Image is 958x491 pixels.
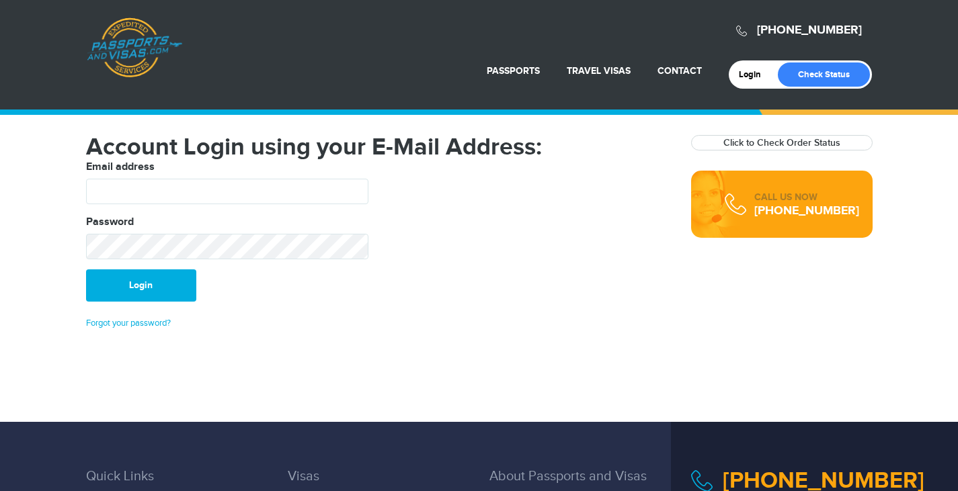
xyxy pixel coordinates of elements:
[86,269,196,302] button: Login
[487,65,540,77] a: Passports
[778,62,870,87] a: Check Status
[657,65,702,77] a: Contact
[86,318,171,328] a: Forgot your password?
[754,204,859,218] div: [PHONE_NUMBER]
[86,135,671,159] h1: Account Login using your E-Mail Address:
[757,23,862,38] a: [PHONE_NUMBER]
[739,69,770,80] a: Login
[87,17,182,78] a: Passports & [DOMAIN_NAME]
[567,65,631,77] a: Travel Visas
[86,214,134,230] label: Password
[754,191,859,204] div: CALL US NOW
[86,159,155,175] label: Email address
[723,137,840,148] a: Click to Check Order Status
